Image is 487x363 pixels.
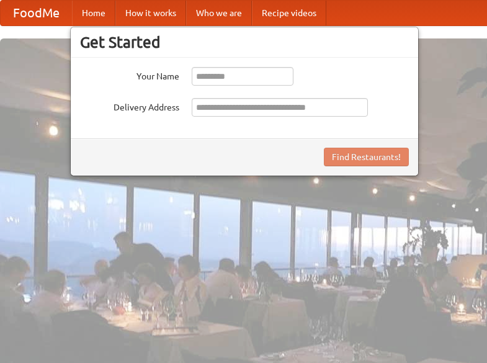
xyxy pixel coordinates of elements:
[80,33,409,52] h3: Get Started
[1,1,72,25] a: FoodMe
[80,98,179,114] label: Delivery Address
[324,148,409,166] button: Find Restaurants!
[252,1,326,25] a: Recipe videos
[72,1,115,25] a: Home
[115,1,186,25] a: How it works
[186,1,252,25] a: Who we are
[80,67,179,83] label: Your Name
